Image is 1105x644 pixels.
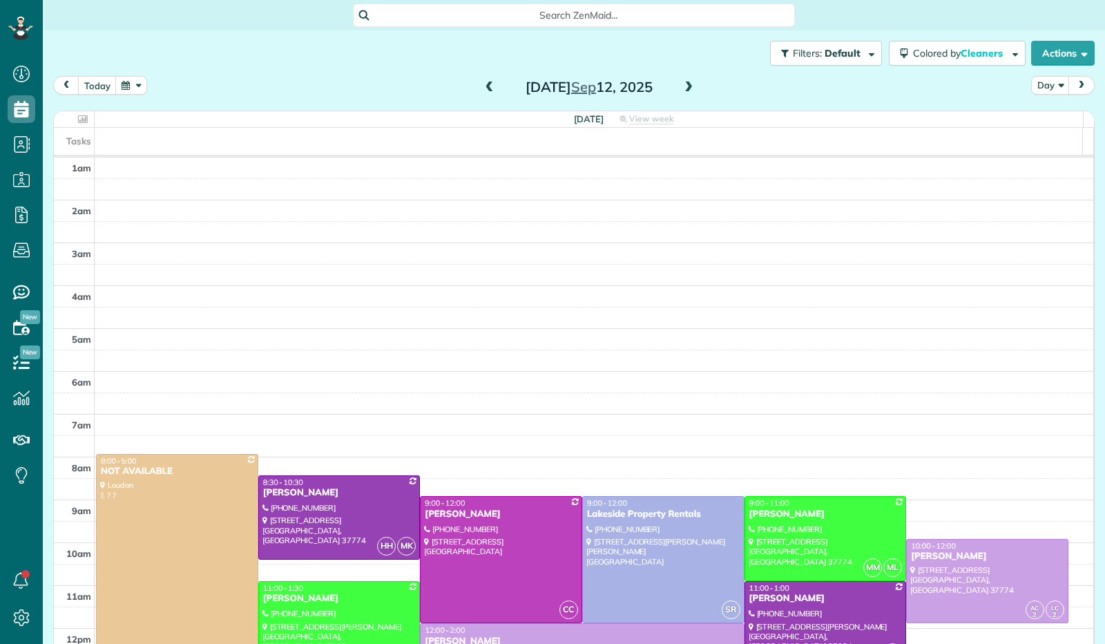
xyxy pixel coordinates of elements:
[1031,41,1095,66] button: Actions
[889,41,1026,66] button: Colored byCleaners
[1030,604,1039,612] span: AC
[66,591,91,602] span: 11am
[53,76,79,95] button: prev
[72,291,91,302] span: 4am
[571,78,596,95] span: Sep
[911,541,956,551] span: 10:00 - 12:00
[883,558,902,577] span: ML
[749,509,903,520] div: [PERSON_NAME]
[587,498,627,508] span: 9:00 - 12:00
[722,600,740,619] span: SR
[559,600,578,619] span: CC
[503,79,675,95] h2: [DATE] 12, 2025
[262,593,416,605] div: [PERSON_NAME]
[574,113,604,124] span: [DATE]
[262,487,416,499] div: [PERSON_NAME]
[78,76,117,95] button: today
[1051,604,1059,612] span: LC
[66,548,91,559] span: 10am
[377,537,396,556] span: HH
[72,377,91,388] span: 6am
[749,498,789,508] span: 9:00 - 11:00
[825,47,861,59] span: Default
[66,135,91,146] span: Tasks
[72,419,91,430] span: 7am
[763,41,882,66] a: Filters: Default
[961,47,1005,59] span: Cleaners
[20,345,40,359] span: New
[397,537,416,556] span: MK
[20,310,40,324] span: New
[910,551,1064,562] div: [PERSON_NAME]
[913,47,1008,59] span: Colored by
[1031,76,1070,95] button: Day
[1068,76,1095,95] button: next
[72,505,91,516] span: 9am
[749,583,789,593] span: 11:00 - 1:00
[72,248,91,259] span: 3am
[793,47,822,59] span: Filters:
[1026,609,1044,622] small: 2
[1046,609,1064,622] small: 2
[101,456,137,466] span: 8:00 - 5:00
[425,498,465,508] span: 9:00 - 12:00
[425,625,465,635] span: 12:00 - 2:00
[72,334,91,345] span: 5am
[863,558,882,577] span: MM
[424,509,578,520] div: [PERSON_NAME]
[749,593,903,605] div: [PERSON_NAME]
[263,583,303,593] span: 11:00 - 1:30
[72,462,91,473] span: 8am
[629,113,673,124] span: View week
[263,477,303,487] span: 8:30 - 10:30
[770,41,882,66] button: Filters: Default
[72,205,91,216] span: 2am
[72,162,91,173] span: 1am
[586,509,740,520] div: Lakeside Property Rentals
[100,466,254,477] div: NOT AVAILABLE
